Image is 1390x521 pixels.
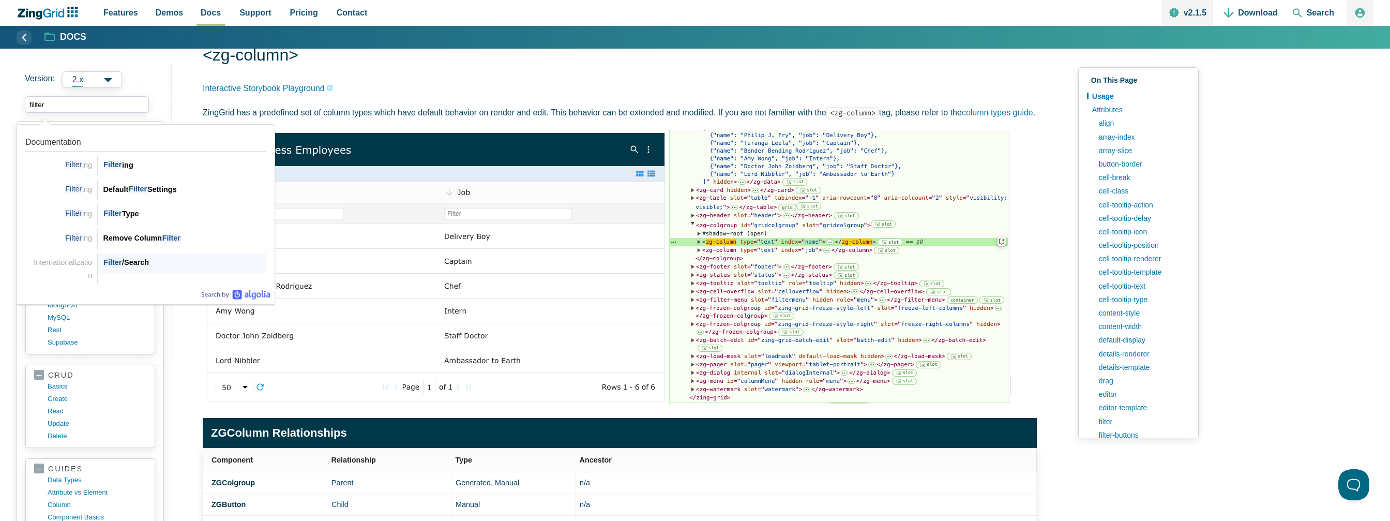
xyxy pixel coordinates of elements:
div: /Search [103,256,266,269]
a: Attributes [1087,103,1190,116]
code: <zg-column> [826,107,879,119]
a: editor-template [1094,401,1190,414]
a: MySQL [48,311,146,324]
span: ing [65,233,93,243]
td: Child [327,494,451,515]
a: cell-tooltip-type [1094,293,1190,306]
span: Filter [103,209,122,218]
a: button-border [1094,157,1190,171]
span: Support [239,6,271,20]
span: Features [103,6,138,20]
p: ZingGrid has a predefined set of column types which have default behavior on render and edit. Thi... [203,106,1037,120]
div: Type [103,207,266,220]
a: ZGColgroup [211,479,255,487]
span: Filter [162,233,181,243]
span: ing [65,160,93,170]
span: Filter [65,233,82,243]
a: align [1094,116,1190,130]
div: Default Settings [103,183,266,196]
span: Documentation [25,138,81,146]
td: Generated, Manual [451,472,576,494]
a: content-width [1094,320,1190,333]
a: details-template [1094,361,1190,374]
a: create [48,393,146,405]
a: Link to the result [21,129,270,176]
a: update [48,418,146,430]
span: Version: [25,71,55,88]
a: Link to the result [21,176,270,200]
a: Link to the result [21,225,270,249]
a: cell-class [1094,184,1190,198]
div: Remove Column [103,232,266,244]
span: Filter [65,184,82,194]
a: Interactive Storybook Playground [203,81,333,95]
h1: <zg-column> [203,44,1037,68]
a: column [48,499,146,511]
span: Contact [337,6,368,20]
a: cell-break [1094,171,1190,184]
a: Docs [45,31,86,43]
a: cell-tooltip-renderer [1094,252,1190,265]
span: Filter [103,160,122,170]
input: search input [25,96,149,113]
label: Versions [25,71,163,88]
a: filter-buttons [1094,428,1190,442]
span: ing [65,209,93,218]
a: default-display [1094,333,1190,347]
a: ZingChart Logo. Click to return to the homepage [17,7,83,20]
th: Type [451,448,576,472]
td: n/a [576,472,1037,494]
a: array-slice [1094,144,1190,157]
a: crud [34,370,146,380]
a: data types [48,474,146,486]
span: Filter [65,209,82,218]
span: Filter [128,184,147,194]
caption: ZGColumn Relationships [203,418,1037,448]
a: editor [1094,388,1190,401]
strong: Docs [60,33,86,42]
a: content-style [1094,306,1190,320]
a: ZGButton [211,500,246,509]
a: rest [48,324,146,336]
iframe: Help Scout Beacon - Open [1338,469,1369,500]
a: Link to the result [21,200,270,225]
a: Usage [1087,90,1190,103]
a: cell-tooltip-delay [1094,212,1190,225]
a: Algolia [201,290,270,300]
th: Ancestor [576,448,1037,472]
span: Filter [103,258,122,267]
a: MongoDB [48,299,146,311]
span: Pricing [290,6,318,20]
a: read [48,405,146,418]
a: supabase [48,336,146,349]
div: Search by [201,290,270,300]
span: Filter [65,160,82,170]
th: Relationship [327,448,451,472]
a: cell-tooltip-icon [1094,225,1190,239]
a: delete [48,430,146,442]
a: Link to the result [21,249,270,285]
th: Component [203,448,327,472]
a: cell-tooltip-text [1094,279,1190,293]
span: Internationalization [34,258,92,279]
a: drag [1094,374,1190,388]
a: cell-tooltip-template [1094,265,1190,279]
a: details-renderer [1094,347,1190,361]
a: array-index [1094,130,1190,144]
td: Parent [327,472,451,494]
td: n/a [576,494,1037,515]
span: Demos [156,6,183,20]
a: column types guide [962,108,1033,117]
td: Manual [451,494,576,515]
a: basics [48,380,146,393]
a: Attribute vs Element [48,486,146,499]
a: cell-tooltip-position [1094,239,1190,252]
img: Image of the DOM relationship for the zg-column web component tag [203,130,1010,404]
span: Docs [201,6,221,20]
a: cell-tooltip-action [1094,198,1190,212]
a: filter [1094,415,1190,428]
span: ing [65,184,93,194]
a: guides [34,464,146,474]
